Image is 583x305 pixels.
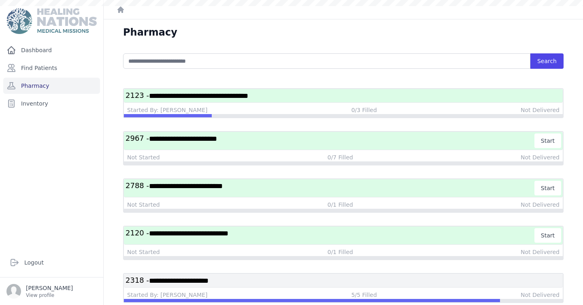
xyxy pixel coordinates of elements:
[127,248,160,256] div: Not Started
[127,201,160,209] div: Not Started
[530,53,564,69] button: Search
[521,106,560,114] div: Not Delivered
[521,153,560,161] div: Not Delivered
[3,42,100,58] a: Dashboard
[521,201,560,209] div: Not Delivered
[126,181,535,195] h3: 2788 -
[6,254,97,271] a: Logout
[126,275,561,286] h3: 2318 -
[26,292,73,299] p: View profile
[3,78,100,94] a: Pharmacy
[534,181,561,195] button: Start
[123,26,177,39] h1: Pharmacy
[521,291,560,299] div: Not Delivered
[351,106,377,114] div: 0/3 Filled
[126,228,535,243] h3: 2120 -
[3,95,100,112] a: Inventory
[127,291,207,299] div: Started By: [PERSON_NAME]
[328,153,353,161] div: 0/7 Filled
[328,248,353,256] div: 0/1 Filled
[126,133,535,148] h3: 2967 -
[534,133,561,148] button: Start
[3,60,100,76] a: Find Patients
[6,284,97,299] a: [PERSON_NAME] View profile
[534,228,561,243] button: Start
[6,8,96,34] img: Medical Missions EMR
[351,291,377,299] div: 5/5 Filled
[521,248,560,256] div: Not Delivered
[26,284,73,292] p: [PERSON_NAME]
[127,106,207,114] div: Started By: [PERSON_NAME]
[126,91,561,101] h3: 2123 -
[127,153,160,161] div: Not Started
[328,201,353,209] div: 0/1 Filled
